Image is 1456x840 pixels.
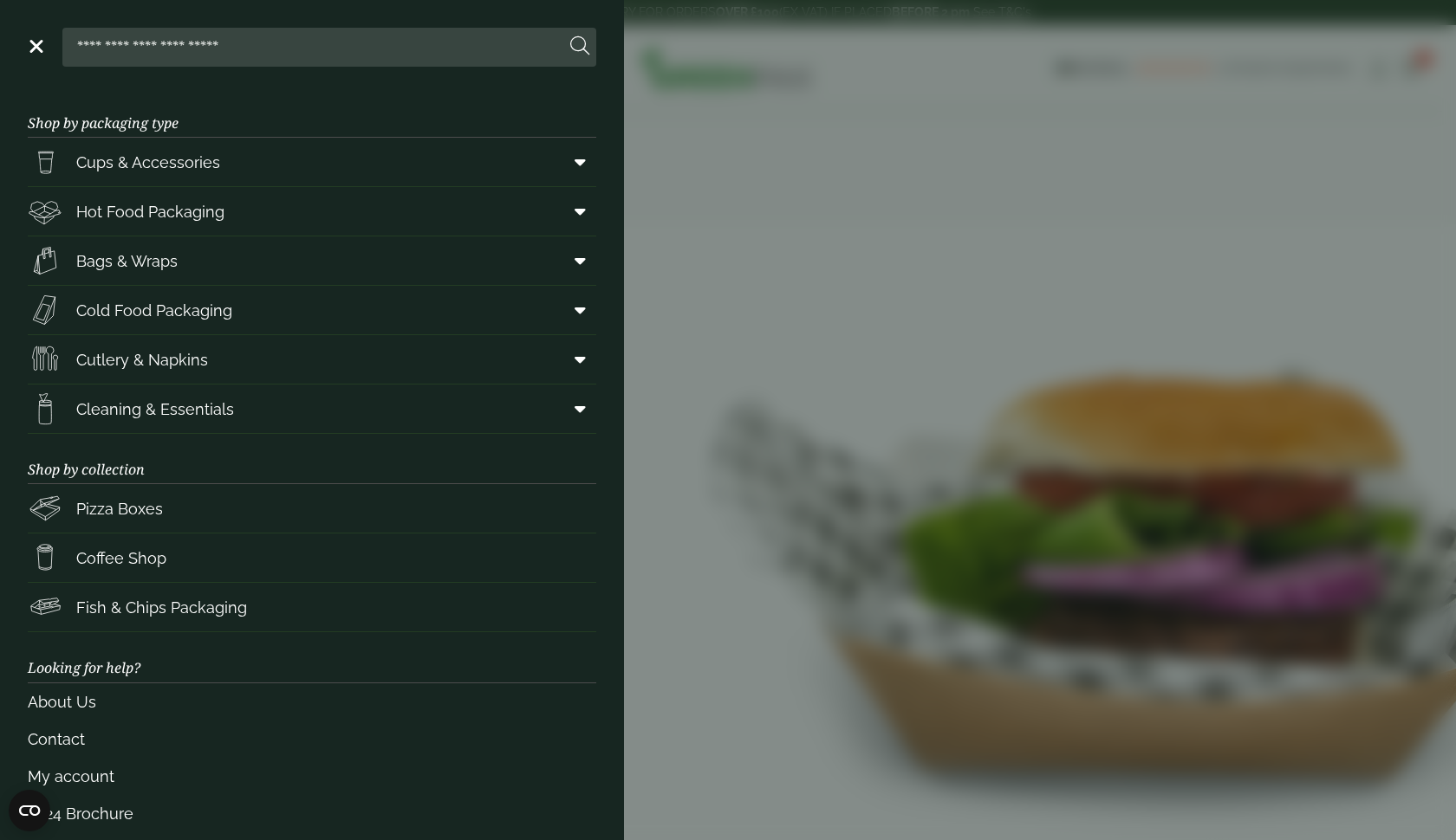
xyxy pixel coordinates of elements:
[76,596,247,619] span: Fish & Chips Packaging
[28,286,596,334] a: Cold Food Packaging
[28,87,596,138] h3: Shop by packaging type
[76,497,163,520] span: Pizza Boxes
[28,194,62,229] img: Deli_box.svg
[28,391,62,426] img: open-wipe.svg
[9,790,50,831] button: Open CMP widget
[28,491,62,526] img: Pizza_boxes.svg
[28,434,596,484] h3: Shop by collection
[28,632,596,682] h3: Looking for help?
[76,151,220,174] span: Cups & Accessories
[28,533,596,582] a: Coffee Shop
[76,546,166,570] span: Coffee Shop
[28,243,62,278] img: Paper_carriers.svg
[76,397,234,421] span: Cleaning & Essentials
[28,342,62,377] img: Cutlery.svg
[28,590,62,624] img: FishNchip_box.svg
[28,384,596,433] a: Cleaning & Essentials
[28,795,596,832] a: 2024 Brochure
[76,299,232,322] span: Cold Food Packaging
[28,683,596,720] a: About Us
[28,187,596,236] a: Hot Food Packaging
[28,335,596,384] a: Cutlery & Napkins
[76,200,224,223] span: Hot Food Packaging
[28,145,62,179] img: PintNhalf_cup.svg
[28,758,596,795] a: My account
[28,236,596,285] a: Bags & Wraps
[76,348,208,372] span: Cutlery & Napkins
[28,484,596,533] a: Pizza Boxes
[28,540,62,575] img: HotDrink_paperCup.svg
[28,720,596,758] a: Contact
[28,138,596,186] a: Cups & Accessories
[76,249,178,273] span: Bags & Wraps
[28,583,596,631] a: Fish & Chips Packaging
[28,293,62,327] img: Sandwich_box.svg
